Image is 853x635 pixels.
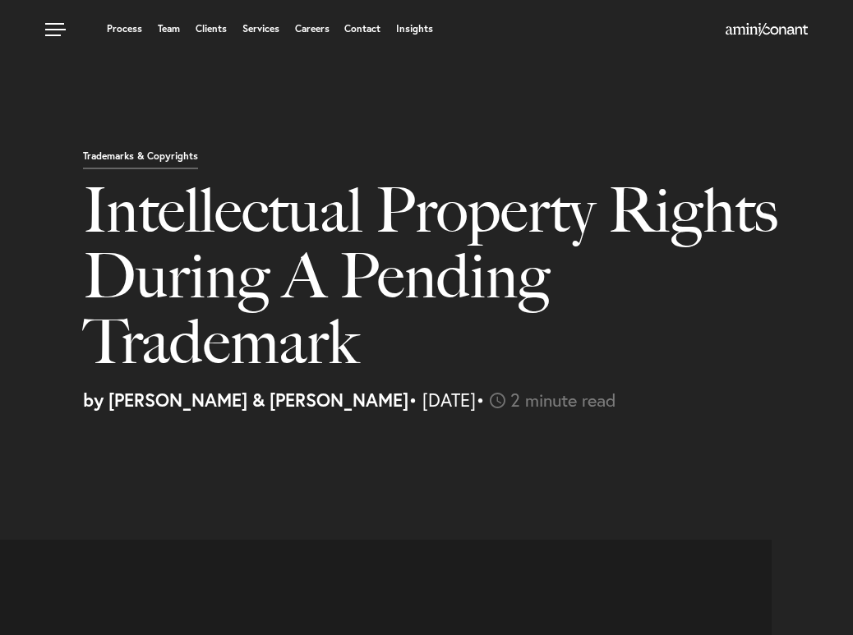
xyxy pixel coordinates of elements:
[158,24,180,34] a: Team
[490,393,505,408] img: icon-time-light.svg
[196,24,227,34] a: Clients
[83,388,408,412] strong: by [PERSON_NAME] & [PERSON_NAME]
[83,151,198,169] p: Trademarks & Copyrights
[242,24,279,34] a: Services
[396,24,433,34] a: Insights
[83,391,841,409] p: • [DATE]
[344,24,380,34] a: Contact
[295,24,330,34] a: Careers
[476,388,485,412] span: •
[726,24,808,37] a: Home
[107,24,142,34] a: Process
[510,388,616,412] span: 2 minute read
[726,23,808,36] img: Amini & Conant
[83,177,802,391] h1: Intellectual Property Rights During A Pending Trademark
